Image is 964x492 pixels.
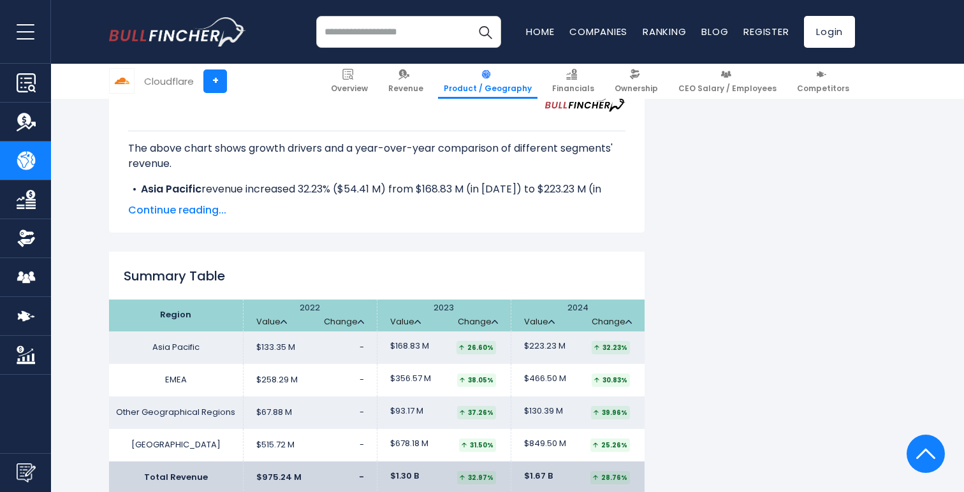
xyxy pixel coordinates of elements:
[511,300,645,331] th: 2024
[701,25,728,38] a: Blog
[673,64,782,99] a: CEO Salary / Employees
[383,64,429,99] a: Revenue
[109,429,243,461] td: [GEOGRAPHIC_DATA]
[360,440,364,451] span: -
[444,83,532,94] span: Product / Geography
[128,141,625,171] p: The above chart shows growth drivers and a year-over-year comparison of different segments' revenue.
[390,317,421,328] a: Value
[615,83,658,94] span: Ownership
[459,438,496,452] div: 31.50%
[743,25,789,38] a: Register
[592,341,630,354] div: 32.23%
[109,331,243,364] td: Asia Pacific
[17,229,36,248] img: Ownership
[256,317,287,328] a: Value
[390,373,431,384] span: $356.57 M
[128,182,625,212] li: revenue increased 32.23% ($54.41 M) from $168.83 M (in [DATE]) to $223.23 M (in [DATE]).
[243,300,377,331] th: 2022
[141,182,201,196] b: Asia Pacific
[256,472,302,483] span: $975.24 M
[524,317,555,328] a: Value
[256,342,295,353] span: $133.35 M
[109,17,246,47] a: Go to homepage
[360,342,364,353] span: -
[110,69,134,93] img: NET logo
[390,406,423,417] span: $93.17 M
[524,471,553,482] span: $1.67 B
[457,471,496,484] div: 32.97%
[203,69,227,93] a: +
[804,16,855,48] a: Login
[324,317,364,328] a: Change
[128,203,625,218] span: Continue reading...
[390,438,428,449] span: $678.18 M
[144,74,194,89] div: Cloudflare
[592,317,632,328] a: Change
[546,64,600,99] a: Financials
[325,64,374,99] a: Overview
[524,373,566,384] span: $466.50 M
[331,83,368,94] span: Overview
[256,407,292,418] span: $67.88 M
[457,406,496,419] div: 37.26%
[109,364,243,396] td: EMEA
[526,25,554,38] a: Home
[569,25,627,38] a: Companies
[109,266,645,286] h2: Summary Table
[359,472,364,483] span: -
[592,373,630,387] div: 30.83%
[678,83,777,94] span: CEO Salary / Employees
[590,438,630,452] div: 25.26%
[524,341,566,352] span: $223.23 M
[643,25,686,38] a: Ranking
[590,471,630,484] div: 28.76%
[457,373,496,387] div: 38.05%
[438,64,537,99] a: Product / Geography
[109,17,246,47] img: bullfincher logo
[524,406,563,417] span: $130.39 M
[390,471,419,482] span: $1.30 B
[458,317,498,328] a: Change
[256,375,298,386] span: $258.29 M
[609,64,664,99] a: Ownership
[524,438,566,449] span: $849.50 M
[390,341,429,352] span: $168.83 M
[256,440,295,451] span: $515.72 M
[791,64,855,99] a: Competitors
[388,83,423,94] span: Revenue
[109,396,243,429] td: Other Geographical Regions
[591,406,630,419] div: 39.96%
[797,83,849,94] span: Competitors
[552,83,594,94] span: Financials
[469,16,501,48] button: Search
[360,375,364,386] span: -
[360,407,364,418] span: -
[377,300,511,331] th: 2023
[456,341,496,354] div: 26.60%
[109,300,243,331] th: Region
